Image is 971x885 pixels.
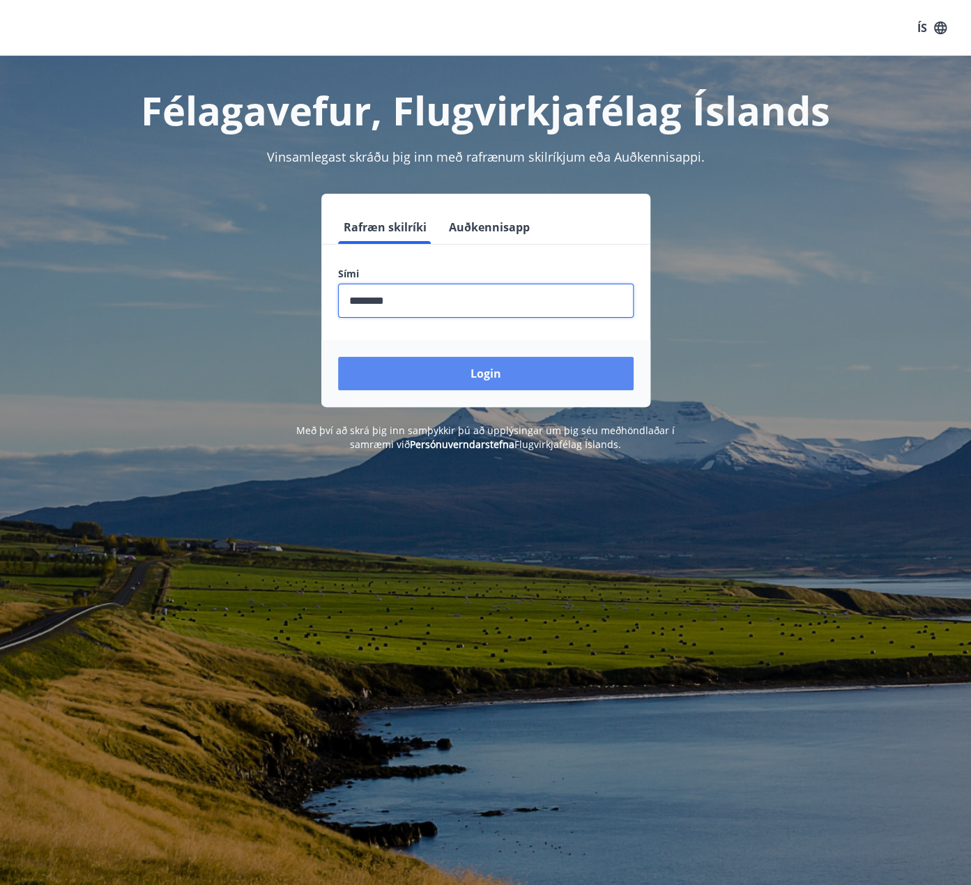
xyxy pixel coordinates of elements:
a: Persónuverndarstefna [410,438,514,451]
button: ÍS [910,15,954,40]
button: Auðkennisapp [443,210,535,244]
button: Rafræn skilríki [338,210,432,244]
label: Sími [338,267,634,281]
button: Login [338,357,634,390]
span: Vinsamlegast skráðu þig inn með rafrænum skilríkjum eða Auðkennisappi. [267,148,705,165]
h1: Félagavefur, Flugvirkjafélag Íslands [17,84,954,137]
span: Með því að skrá þig inn samþykkir þú að upplýsingar um þig séu meðhöndlaðar í samræmi við Flugvir... [296,424,675,451]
